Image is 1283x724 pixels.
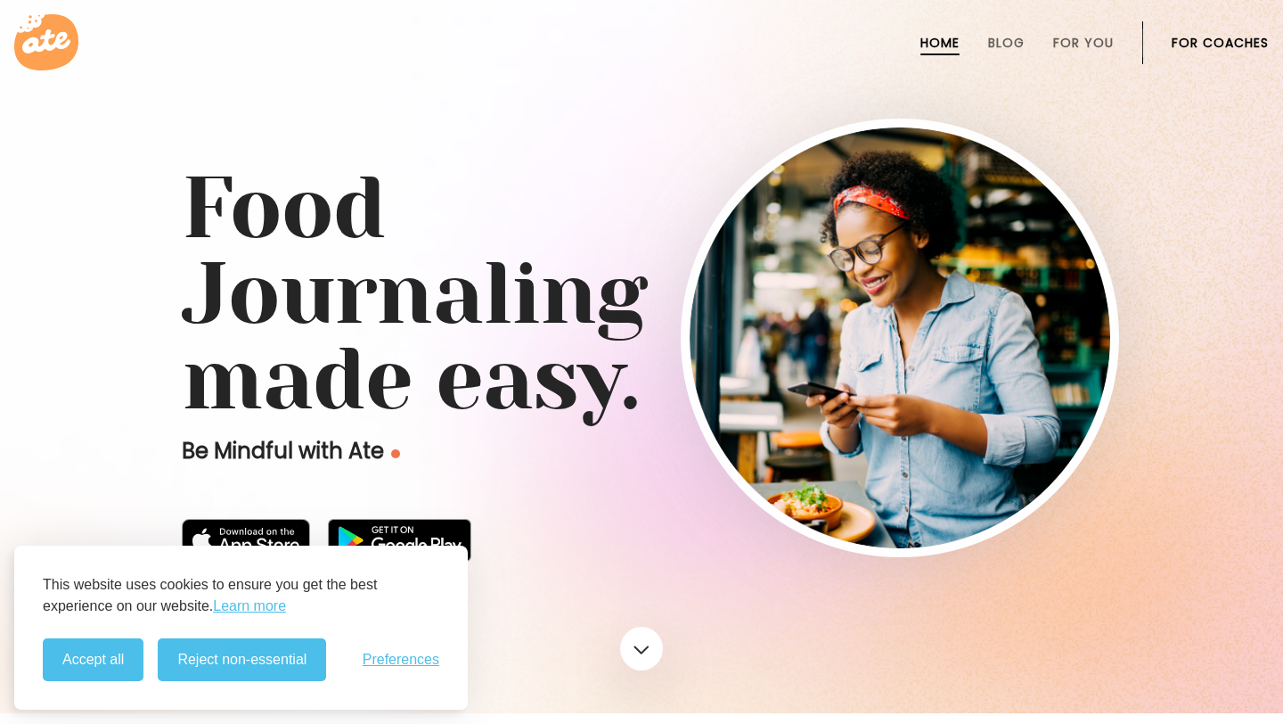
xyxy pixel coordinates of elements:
[920,36,960,50] a: Home
[988,36,1025,50] a: Blog
[363,652,439,668] span: Preferences
[213,596,286,617] a: Learn more
[1172,36,1269,50] a: For Coaches
[43,638,143,681] button: Accept all cookies
[182,166,1101,423] h1: Food Journaling made easy.
[43,574,439,617] p: This website uses cookies to ensure you get the best experience on our website.
[158,638,326,681] button: Reject non-essential
[690,128,1110,548] img: home-hero-img-rounded.png
[363,652,439,668] button: Toggle preferences
[182,437,681,465] p: Be Mindful with Ate
[1053,36,1114,50] a: For You
[328,519,471,562] img: badge-download-google.png
[182,519,310,562] img: badge-download-apple.svg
